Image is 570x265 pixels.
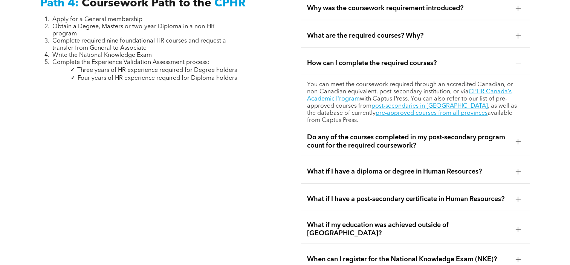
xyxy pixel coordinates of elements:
[52,52,152,58] span: Write the National Knowledge Exam
[376,110,487,116] a: pre-approved courses from all provinces
[371,103,488,109] a: post-secondaries in [GEOGRAPHIC_DATA]
[52,59,209,65] span: Complete the Experience Validation Assessment process:
[307,221,509,238] span: What if my education was achieved outside of [GEOGRAPHIC_DATA]?
[307,81,524,124] p: You can meet the coursework required through an accredited Canadian, or non-Canadian equivalent, ...
[307,195,509,203] span: What if I have a post-secondary certificate in Human Resources?
[307,4,509,12] span: Why was the coursework requirement introduced?
[307,168,509,176] span: What if I have a diploma or degree in Human Resources?
[307,59,509,67] span: How can I complete the required courses?
[52,17,142,23] span: Apply for a General membership
[307,32,509,40] span: What are the required courses? Why?
[307,133,509,150] span: Do any of the courses completed in my post-secondary program count for the required coursework?
[52,24,215,37] span: Obtain a Degree, Masters or two-year Diploma in a non-HR program
[52,38,226,51] span: Complete required nine foundational HR courses and request a transfer from General to Associate
[78,75,237,81] span: Four years of HR experience required for Diploma holders
[77,67,237,73] span: Three years of HR experience required for Degree holders
[307,255,509,263] span: When can I register for the National Knowledge Exam (NKE)?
